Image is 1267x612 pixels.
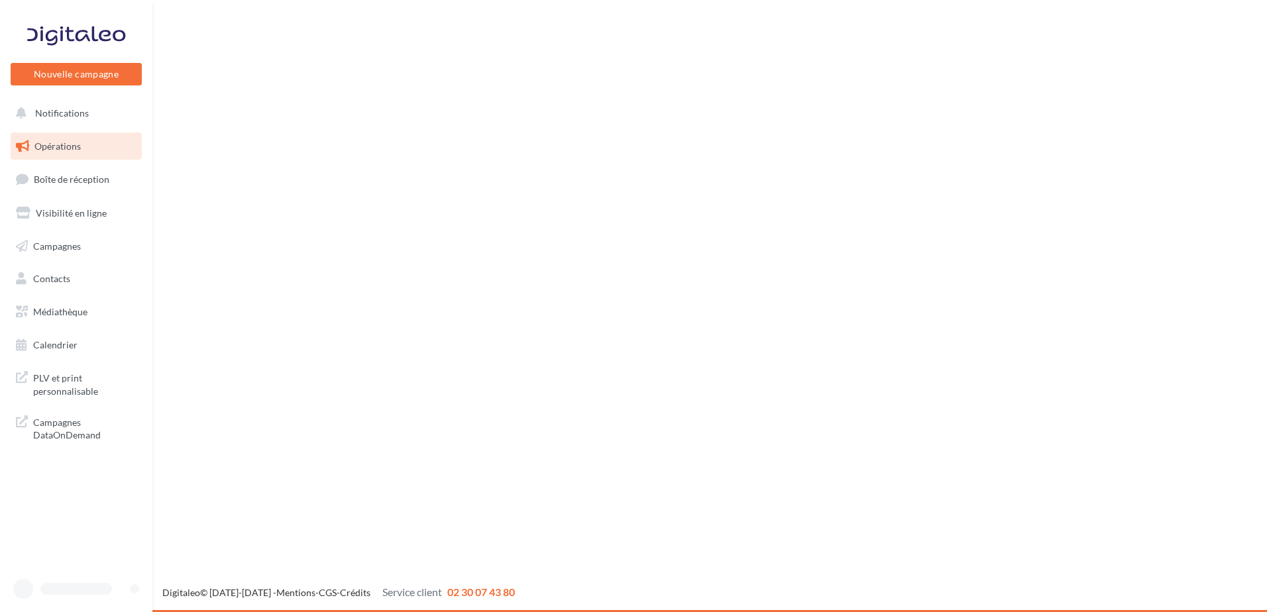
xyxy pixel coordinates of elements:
[276,587,315,598] a: Mentions
[8,132,144,160] a: Opérations
[382,586,442,598] span: Service client
[8,265,144,293] a: Contacts
[447,586,515,598] span: 02 30 07 43 80
[8,408,144,447] a: Campagnes DataOnDemand
[34,140,81,152] span: Opérations
[33,273,70,284] span: Contacts
[8,99,139,127] button: Notifications
[33,369,137,397] span: PLV et print personnalisable
[8,165,144,193] a: Boîte de réception
[35,107,89,119] span: Notifications
[8,298,144,326] a: Médiathèque
[340,587,370,598] a: Crédits
[36,207,107,219] span: Visibilité en ligne
[319,587,337,598] a: CGS
[33,413,137,442] span: Campagnes DataOnDemand
[33,240,81,251] span: Campagnes
[33,339,78,350] span: Calendrier
[11,63,142,85] button: Nouvelle campagne
[8,199,144,227] a: Visibilité en ligne
[162,587,515,598] span: © [DATE]-[DATE] - - -
[33,306,87,317] span: Médiathèque
[8,364,144,403] a: PLV et print personnalisable
[162,587,200,598] a: Digitaleo
[34,174,109,185] span: Boîte de réception
[8,232,144,260] a: Campagnes
[8,331,144,359] a: Calendrier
